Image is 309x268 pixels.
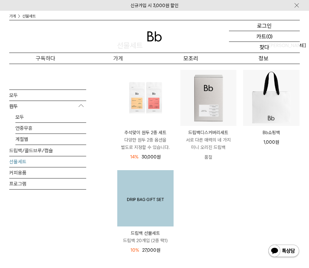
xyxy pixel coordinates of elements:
[147,31,162,42] img: 로고
[259,44,269,50] font: 찾다
[156,247,160,253] font: 원
[15,122,86,133] a: 연중무휴
[142,247,156,253] font: 27,000
[82,53,154,64] a: 가게
[266,33,273,40] font: (0)
[229,31,300,42] a: 카트 (0)
[183,55,198,62] font: 모조리
[9,53,82,64] a: 구독하다
[130,247,139,253] font: 10%
[9,167,86,178] a: 커피용품
[157,154,161,160] font: 원
[130,154,138,160] font: 14%
[9,181,26,186] font: 프로그램
[9,158,26,164] font: 선물세트
[15,114,24,120] font: 모두
[9,147,53,153] font: 드립백/콜드브루/캡슐
[15,111,86,122] a: 모두
[124,130,167,135] font: 추석맞이 원두 2종 세트
[9,170,26,175] font: 커피용품
[180,70,237,126] img: 드립백디스커버리세트
[180,129,237,151] a: 드립백디스커버리세트 서로 다른 매력의 네 가지 미니 오리진 드립백
[15,134,86,144] a: 계절별
[9,156,86,167] a: 선물세트
[130,3,179,8] a: 신규가입 시 3,000원 ​​할인
[243,70,299,126] img: Bb쇼핑백
[9,92,18,98] font: 모두
[256,33,266,40] font: 카트
[117,129,174,151] a: 추석맞이 원두 2종 세트 다양한 원두 2종 옵션을 별도로 지정할 수 있습니다.
[121,137,170,150] font: 다양한 원두 2종 옵션을 별도로 지정할 수 있습니다.
[117,170,174,226] img: 1000000068_add2_01.png
[9,103,18,109] font: 원두
[15,136,28,142] font: 계절별
[204,154,212,160] font: 품절
[36,55,55,62] font: 구독하다
[117,230,174,244] a: 드립백 선물세트 드립백 20개입 (2종 택1)
[131,230,160,236] font: 드립백 선물세트
[263,130,280,135] font: Bb쇼핑백
[259,55,268,62] font: 정보
[268,244,300,259] img: 카카오톡 채널 1:1 소개 버튼
[275,139,279,145] font: 원
[9,90,86,100] a: 모두
[123,238,168,243] font: 드립백 20개입 (2종 택1)
[243,129,299,136] a: Bb쇼핑백
[9,145,86,156] a: 드립백/콜드브루/캡슐
[117,70,174,126] img: 추석맞이 원두 2종 세트
[186,137,231,150] font: 서로 다른 매력의 네 가지 미니 오리진 드립백
[142,154,157,160] font: 30,000
[229,20,300,31] a: 로그인
[263,139,275,145] font: 1,000
[257,22,272,29] font: 로그인
[113,55,123,62] font: 가게
[9,178,86,189] a: 프로그램
[117,170,174,226] a: 드립백 선물세트
[15,125,33,131] font: 연중무휴
[188,130,228,135] font: 드립백디스커버리세트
